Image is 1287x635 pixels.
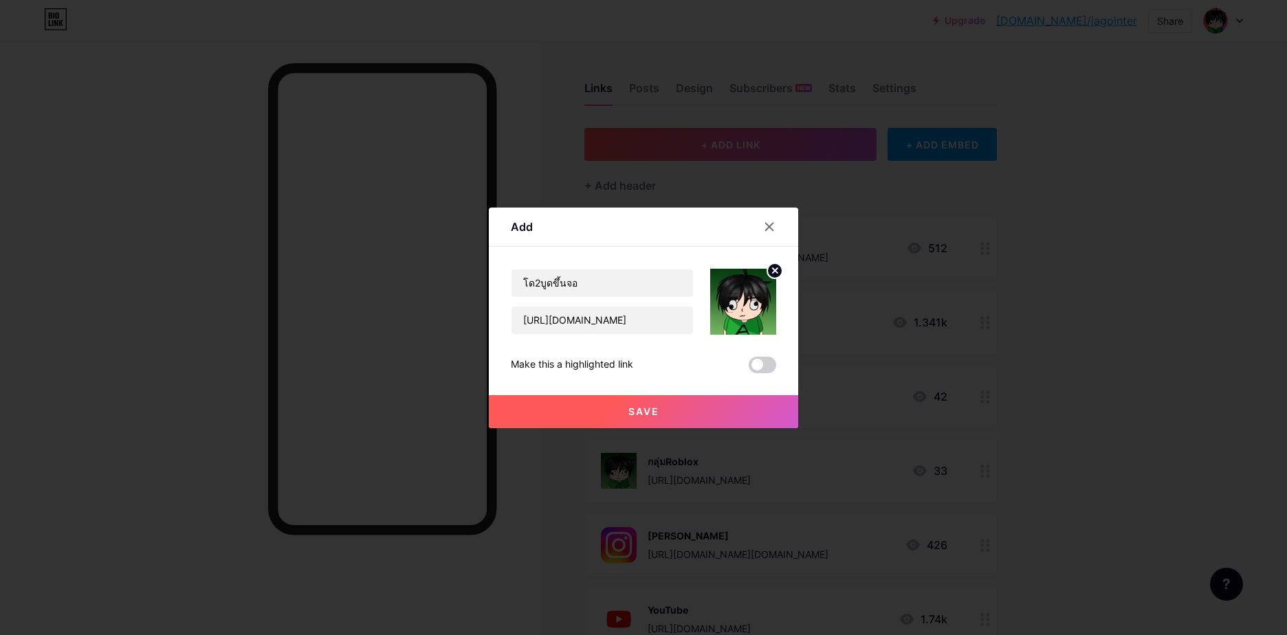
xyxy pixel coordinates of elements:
[511,269,693,297] input: Title
[511,357,633,373] div: Make this a highlighted link
[511,219,533,235] div: Add
[489,395,798,428] button: Save
[710,269,776,335] img: link_thumbnail
[511,307,693,334] input: URL
[628,405,659,417] span: Save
